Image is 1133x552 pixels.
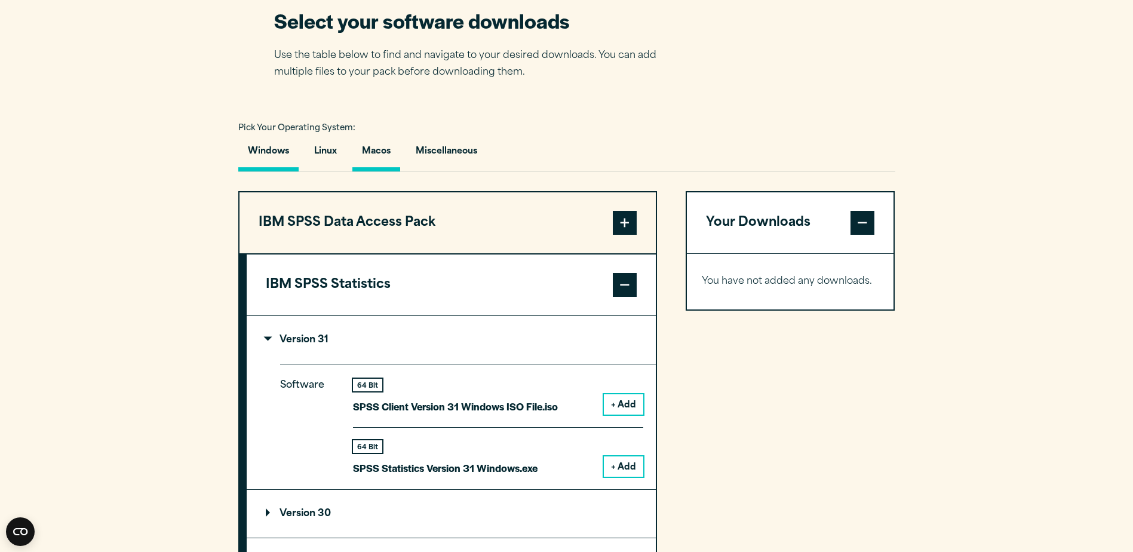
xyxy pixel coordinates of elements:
[274,47,674,82] p: Use the table below to find and navigate to your desired downloads. You can add multiple files to...
[305,137,346,171] button: Linux
[247,254,656,315] button: IBM SPSS Statistics
[247,316,656,364] summary: Version 31
[353,459,538,477] p: SPSS Statistics Version 31 Windows.exe
[352,137,400,171] button: Macos
[280,377,334,467] p: Software
[238,137,299,171] button: Windows
[406,137,487,171] button: Miscellaneous
[687,253,894,309] div: Your Downloads
[687,192,894,253] button: Your Downloads
[238,124,355,132] span: Pick Your Operating System:
[702,273,879,290] p: You have not added any downloads.
[6,517,35,546] button: Open CMP widget
[353,440,382,453] div: 64 Bit
[247,490,656,538] summary: Version 30
[604,456,643,477] button: + Add
[353,379,382,391] div: 64 Bit
[353,398,558,415] p: SPSS Client Version 31 Windows ISO File.iso
[274,7,674,34] h2: Select your software downloads
[266,335,328,345] p: Version 31
[604,394,643,415] button: + Add
[240,192,656,253] button: IBM SPSS Data Access Pack
[266,509,331,519] p: Version 30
